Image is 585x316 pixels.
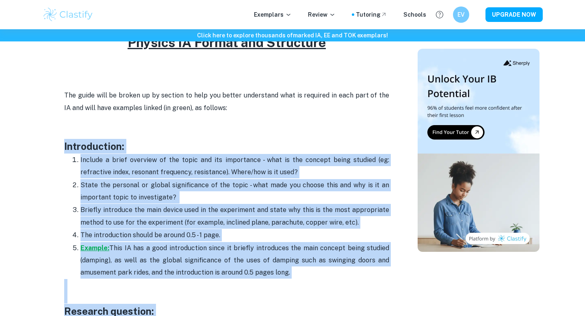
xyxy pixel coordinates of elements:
a: Tutoring [356,10,387,19]
a: Example: [80,244,109,252]
p: The introduction should be around 0.5 - 1 page. [80,229,389,241]
h6: EV [457,10,466,19]
p: This IA has a good introduction since it briefly introduces the main concept being studied (dampi... [80,242,389,279]
h6: Click here to explore thousands of marked IA, EE and TOK exemplars ! [2,31,583,40]
u: Physics IA Format and Structure [128,35,326,50]
button: EV [453,6,469,23]
p: State the personal or global significance of the topic - what made you choose this and why is it ... [80,179,389,204]
button: Help and Feedback [433,8,446,22]
a: Schools [403,10,426,19]
p: Exemplars [254,10,292,19]
button: UPGRADE NOW [485,7,543,22]
p: Briefly introduce the main device used in the experiment and state why this is the most appropria... [80,204,389,229]
img: Thumbnail [418,49,539,252]
p: Include a brief overview of the topic and its importance - what is the concept being studied (eg:... [80,154,389,179]
p: The guide will be broken up by section to help you better understand what is required in each par... [64,89,389,114]
p: Review [308,10,336,19]
img: Clastify logo [42,6,94,23]
h3: Introduction: [64,139,389,154]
